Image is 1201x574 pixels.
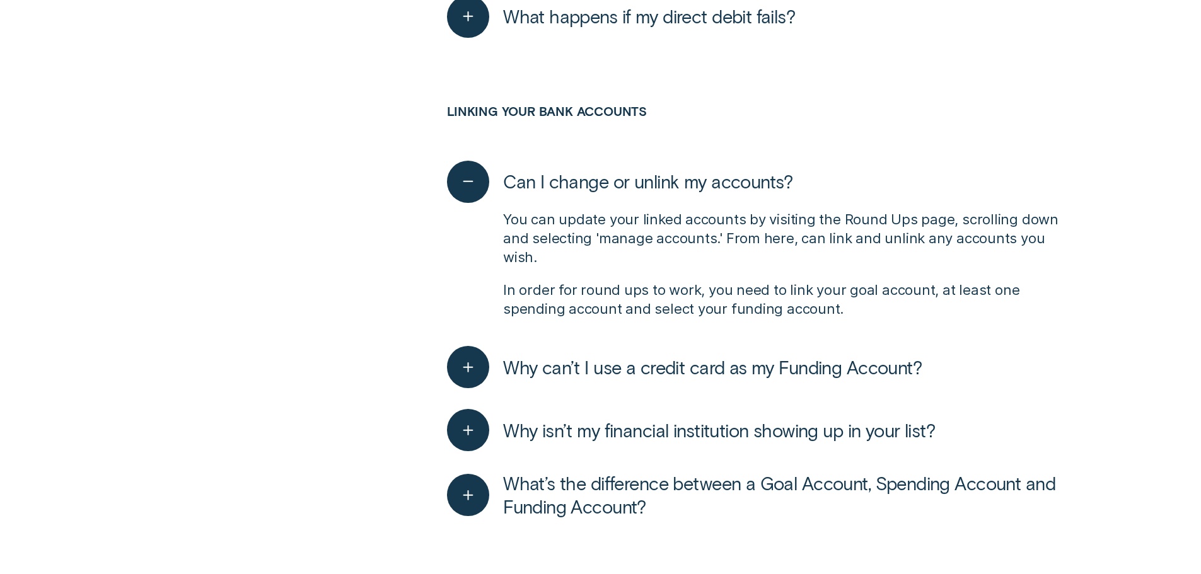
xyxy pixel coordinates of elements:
button: Why isn’t my financial institution showing up in your list? [447,409,935,451]
p: In order for round ups to work, you need to link your goal account, at least one spending account... [503,280,1074,318]
span: Why isn’t my financial institution showing up in your list? [503,419,935,442]
span: What happens if my direct debit fails? [503,5,795,28]
button: What’s the difference between a Goal Account, Spending Account and Funding Account? [447,472,1074,517]
span: Can I change or unlink my accounts? [503,170,793,193]
span: What’s the difference between a Goal Account, Spending Account and Funding Account? [503,472,1074,517]
h3: Linking your Bank Accounts [447,104,1074,150]
button: Can I change or unlink my accounts? [447,161,793,203]
button: Why can’t I use a credit card as my Funding Account? [447,346,922,388]
span: Why can’t I use a credit card as my Funding Account? [503,356,922,379]
p: You can update your linked accounts by visiting the Round Ups page, scrolling down and selecting ... [503,210,1074,267]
